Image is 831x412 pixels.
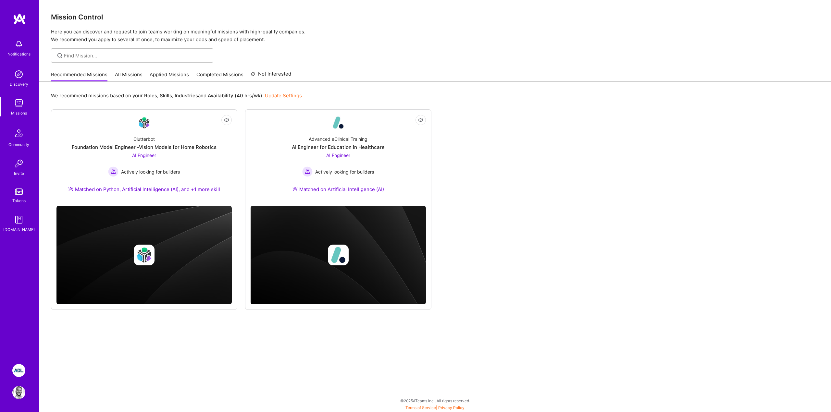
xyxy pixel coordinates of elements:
span: Actively looking for builders [315,168,374,175]
img: User Avatar [12,386,25,399]
img: cover [251,206,426,305]
a: Update Settings [265,92,302,99]
img: tokens [15,188,23,195]
h3: Mission Control [51,13,819,21]
img: Company logo [328,245,349,265]
b: Roles [144,92,157,99]
img: Community [11,126,27,141]
img: bell [12,38,25,51]
div: AI Engineer for Education in Healthcare [292,144,385,151]
div: Foundation Model Engineer -Vision Models for Home Robotics [72,144,217,151]
a: Applied Missions [150,71,189,82]
span: | [405,405,465,410]
div: Missions [11,110,27,116]
img: Invite [12,157,25,170]
a: Terms of Service [405,405,436,410]
a: Completed Missions [196,71,243,82]
div: [DOMAIN_NAME] [3,226,35,233]
a: Privacy Policy [438,405,465,410]
i: icon SearchGrey [56,52,64,59]
a: Company LogoAdvanced eClinical TrainingAI Engineer for Education in HealthcareAI Engineer Activel... [251,115,426,200]
a: ADL: Technology Modernization Sprint 1 [11,364,27,377]
img: Actively looking for builders [108,166,118,177]
a: All Missions [115,71,143,82]
div: Invite [14,170,24,177]
input: Find Mission... [64,52,208,59]
span: AI Engineer [326,152,350,158]
div: Discovery [10,81,28,88]
img: logo [13,13,26,25]
div: Advanced eClinical Training [309,136,367,142]
span: AI Engineer [132,152,156,158]
b: Industries [175,92,198,99]
div: Notifications [7,51,31,57]
a: Not Interested [251,70,291,82]
img: Company Logo [330,115,346,130]
img: Ateam Purple Icon [292,186,298,191]
img: discovery [12,68,25,81]
img: ADL: Technology Modernization Sprint 1 [12,364,25,377]
img: Company Logo [136,115,152,130]
p: Here you can discover and request to join teams working on meaningful missions with high-quality ... [51,28,819,43]
i: icon EyeClosed [418,117,423,123]
a: Company LogoClutterbotFoundation Model Engineer -Vision Models for Home RoboticsAI Engineer Activ... [56,115,232,200]
div: Matched on Python, Artificial Intelligence (AI), and +1 more skill [68,186,220,193]
div: Tokens [12,197,26,204]
img: Ateam Purple Icon [68,186,73,191]
b: Skills [160,92,172,99]
p: We recommend missions based on your , , and . [51,92,302,99]
img: Company logo [134,245,155,265]
span: Actively looking for builders [121,168,180,175]
div: Community [8,141,29,148]
img: cover [56,206,232,305]
a: User Avatar [11,386,27,399]
img: teamwork [12,97,25,110]
img: Actively looking for builders [302,166,313,177]
i: icon EyeClosed [224,117,229,123]
div: Clutterbot [133,136,155,142]
b: Availability (40 hrs/wk) [208,92,262,99]
div: © 2025 ATeams Inc., All rights reserved. [39,393,831,409]
div: Matched on Artificial Intelligence (AI) [292,186,384,193]
img: guide book [12,213,25,226]
a: Recommended Missions [51,71,107,82]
